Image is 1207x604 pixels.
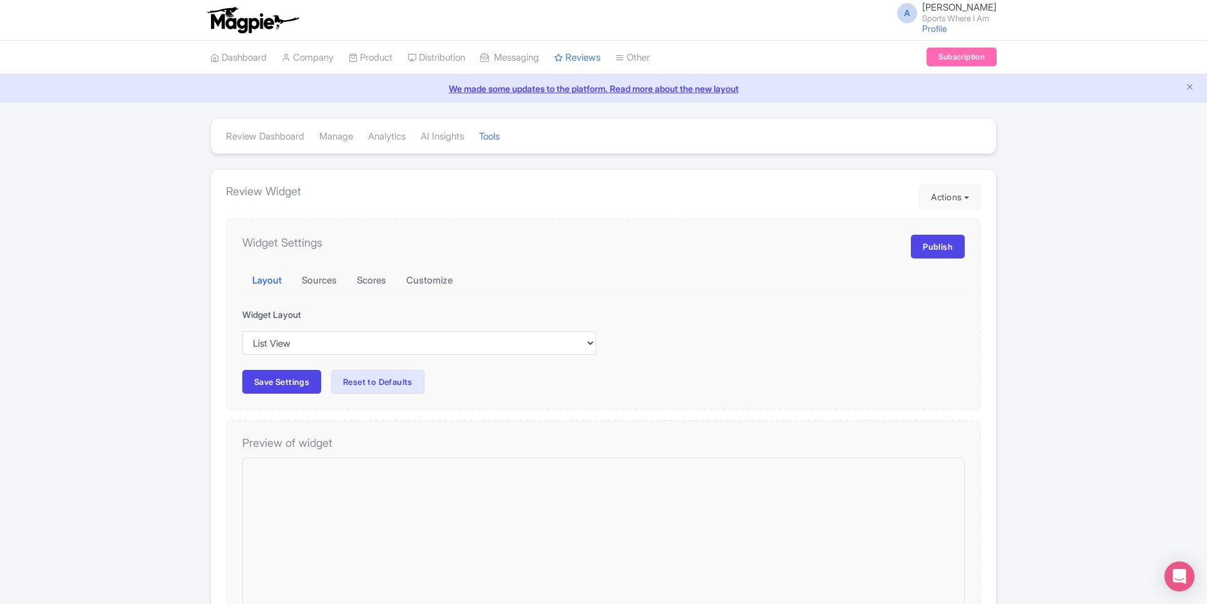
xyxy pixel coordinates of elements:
button: Scores [347,269,396,293]
a: A [PERSON_NAME] Sports Where I Am [890,3,997,23]
a: AI Insights [421,120,464,154]
a: Analytics [368,120,406,154]
button: Layout [242,269,292,293]
button: Close announcement [1185,81,1194,95]
small: Sports Where I Am [922,14,997,23]
button: Save Settings [242,370,321,394]
h4: Widget Settings [242,236,322,250]
a: Dashboard [210,41,267,75]
a: Other [615,41,650,75]
img: logo-ab69f6fb50320c5b225c76a69d11143b.png [204,6,301,34]
a: Messaging [480,41,539,75]
a: Subscription [927,48,997,66]
a: Reviews [554,41,600,75]
a: Manage [319,120,353,154]
button: Sources [292,269,347,293]
span: A [897,3,917,23]
button: Customize [396,269,463,293]
a: Distribution [408,41,465,75]
a: Product [349,41,393,75]
h4: Preview of widget [242,436,965,450]
div: Open Intercom Messenger [1164,561,1194,591]
button: Actions [919,185,981,210]
a: Publish [911,235,965,258]
a: Review Dashboard [226,120,304,154]
span: [PERSON_NAME] [922,1,997,13]
button: Reset to Defaults [331,370,424,394]
a: Tools [479,120,500,154]
a: We made some updates to the platform. Read more about the new layout [8,82,1199,95]
a: Company [282,41,334,75]
h4: Review Widget [226,185,981,198]
label: Widget Layout [242,308,596,321]
a: Profile [922,23,947,34]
